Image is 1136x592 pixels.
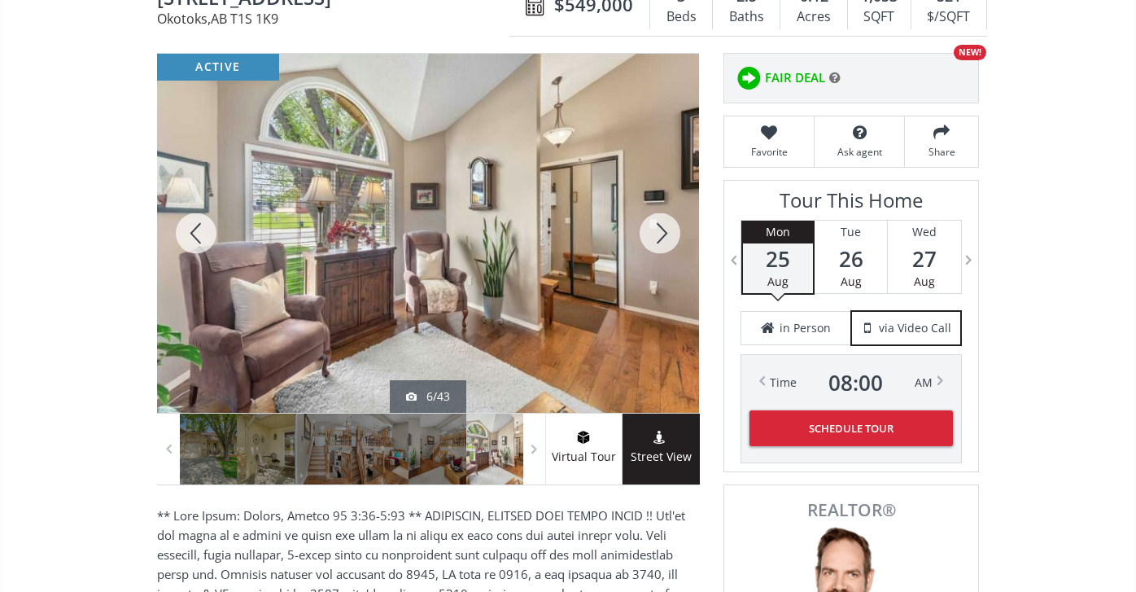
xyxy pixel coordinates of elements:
[406,388,450,405] div: 6/43
[780,320,831,336] span: in Person
[888,221,961,243] div: Wed
[856,5,902,29] div: SQFT
[888,248,961,270] span: 27
[575,431,592,444] img: virtual tour icon
[741,189,962,220] h3: Tour This Home
[732,62,765,94] img: rating icon
[954,45,986,60] div: NEW!
[770,371,933,394] div: Time AM
[732,145,806,159] span: Favorite
[743,221,813,243] div: Mon
[157,54,699,413] div: 10 Hunters Gate Okotoks, AB T1S 1K9 - Photo 6 of 43
[815,248,887,270] span: 26
[913,145,970,159] span: Share
[157,54,279,81] div: active
[742,502,960,519] span: REALTOR®
[545,448,622,467] span: Virtual Tour
[789,5,838,29] div: Acres
[767,274,789,289] span: Aug
[545,414,623,485] a: virtual tour iconVirtual Tour
[914,274,935,289] span: Aug
[828,371,883,394] span: 08 : 00
[815,221,887,243] div: Tue
[765,69,825,86] span: FAIR DEAL
[721,5,771,29] div: Baths
[157,12,518,25] span: Okotoks , AB T1S 1K9
[841,274,862,289] span: Aug
[879,320,951,336] span: via Video Call
[920,5,978,29] div: $/SQFT
[658,5,704,29] div: Beds
[743,248,813,270] span: 25
[749,410,953,446] button: Schedule Tour
[823,145,896,159] span: Ask agent
[623,448,700,467] span: Street View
